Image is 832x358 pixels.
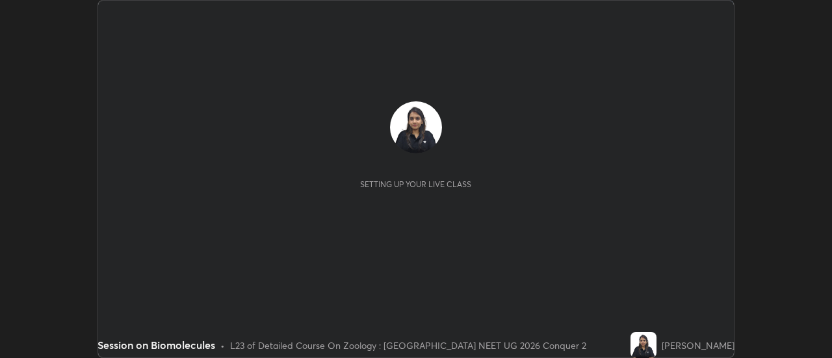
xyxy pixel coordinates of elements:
[630,332,656,358] img: 05193a360da743c4a021620c9d8d8c32.jpg
[220,339,225,352] div: •
[230,339,586,352] div: L23 of Detailed Course On Zoology : [GEOGRAPHIC_DATA] NEET UG 2026 Conquer 2
[97,337,215,353] div: Session on Biomolecules
[662,339,734,352] div: [PERSON_NAME]
[390,101,442,153] img: 05193a360da743c4a021620c9d8d8c32.jpg
[360,179,471,189] div: Setting up your live class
